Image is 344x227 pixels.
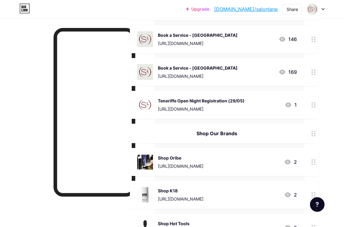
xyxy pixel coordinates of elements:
[158,220,203,227] div: Shop Hot Tools
[158,40,238,46] div: [URL][DOMAIN_NAME]
[158,196,203,202] div: [URL][DOMAIN_NAME]
[287,6,298,12] div: Share
[284,158,297,166] div: 2
[285,101,297,108] div: 1
[158,106,245,112] div: [URL][DOMAIN_NAME]
[186,7,209,12] a: Upgrade
[158,155,203,161] div: Shop Oribe
[284,191,297,198] div: 2
[158,73,238,79] div: [URL][DOMAIN_NAME]
[137,154,153,170] img: Shop Oribe
[158,163,203,169] div: [URL][DOMAIN_NAME]
[307,3,318,15] img: salonlane
[279,36,297,43] div: 146
[279,68,297,76] div: 169
[137,97,153,113] img: Teneriffe Open Night Registration (29/05)
[137,31,153,47] img: Book a Service - Lower North Shore
[137,64,153,80] img: Book a Service - Surry Hills
[137,187,153,203] img: Shop K18
[158,65,238,71] div: Book a Service - [GEOGRAPHIC_DATA]
[158,187,203,194] div: Shop K18
[137,130,297,137] div: Shop Our Brands
[214,5,278,13] a: [DOMAIN_NAME]/salonlane
[158,98,245,104] div: Teneriffe Open Night Registration (29/05)
[158,32,238,38] div: Book a Service - [GEOGRAPHIC_DATA]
